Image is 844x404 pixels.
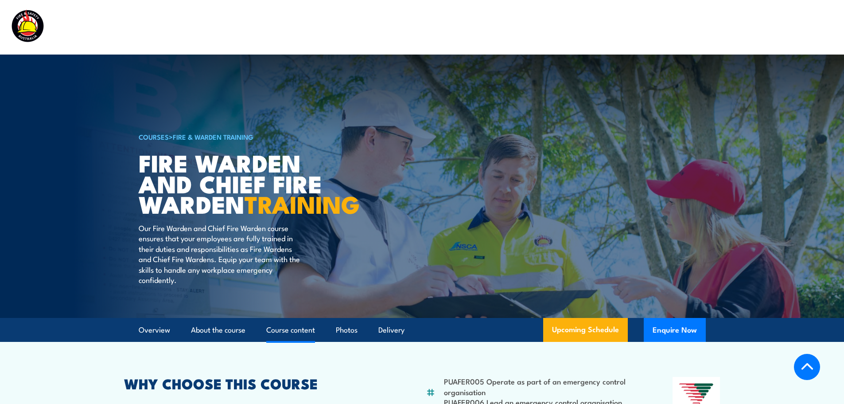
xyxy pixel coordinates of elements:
[139,131,358,142] h6: >
[489,16,594,39] a: Emergency Response Services
[336,318,358,342] a: Photos
[266,318,315,342] a: Course content
[666,16,685,39] a: News
[139,132,169,141] a: COURSES
[410,16,469,39] a: Course Calendar
[191,318,245,342] a: About the course
[173,132,253,141] a: Fire & Warden Training
[705,16,755,39] a: Learner Portal
[644,318,706,342] button: Enquire Now
[139,152,358,214] h1: Fire Warden and Chief Fire Warden
[139,223,300,285] p: Our Fire Warden and Chief Fire Warden course ensures that your employees are fully trained in the...
[124,377,383,389] h2: WHY CHOOSE THIS COURSE
[378,318,404,342] a: Delivery
[774,16,802,39] a: Contact
[543,318,628,342] a: Upcoming Schedule
[245,185,360,222] strong: TRAINING
[444,376,630,397] li: PUAFER005 Operate as part of an emergency control organisation
[139,318,170,342] a: Overview
[363,16,391,39] a: Courses
[614,16,646,39] a: About Us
